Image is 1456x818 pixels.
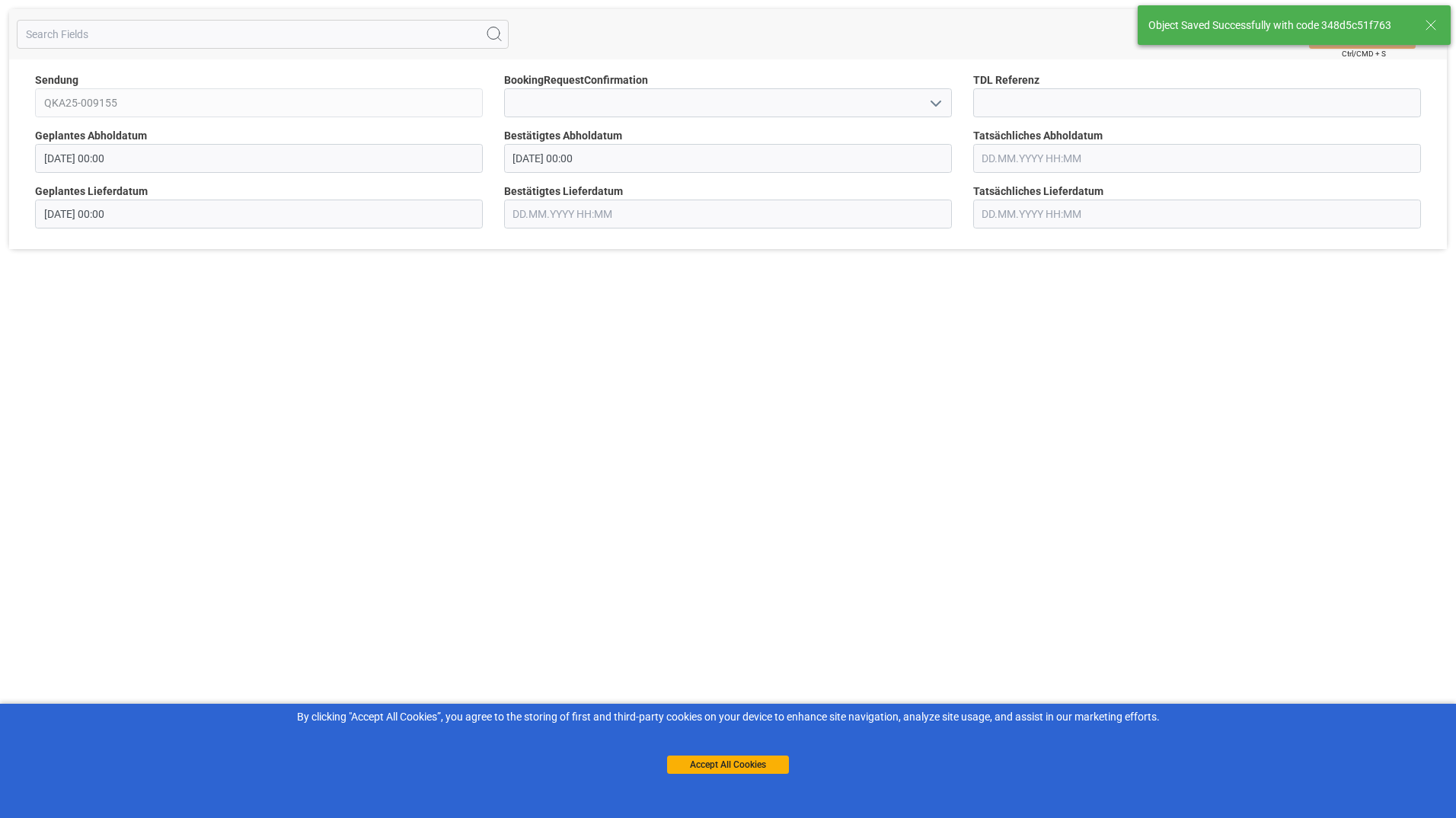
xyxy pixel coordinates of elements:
[504,144,952,173] input: DD.MM.YYYY HH:MM
[1148,18,1410,34] div: Object Saved Successfully with code 348d5c51f763
[35,128,147,144] span: Geplantes Abholdatum
[973,128,1103,144] span: Tatsächliches Abholdatum
[35,184,148,200] span: Geplantes Lieferdatum
[973,200,1421,228] input: DD.MM.YYYY HH:MM
[1342,48,1386,59] span: Ctrl/CMD + S
[504,72,648,88] span: BookingRequestConfirmation
[667,756,789,774] button: Accept All Cookies
[504,128,622,144] span: Bestätigtes Abholdatum
[973,72,1039,88] span: TDL Referenz
[35,144,483,173] input: DD.MM.YYYY HH:MM
[504,184,623,200] span: Bestätigtes Lieferdatum
[11,709,1445,725] div: By clicking "Accept All Cookies”, you agree to the storing of first and third-party cookies on yo...
[973,184,1103,200] span: Tatsächliches Lieferdatum
[35,72,78,88] span: Sendung
[973,144,1421,173] input: DD.MM.YYYY HH:MM
[17,20,509,49] input: Search Fields
[923,91,946,115] button: open menu
[504,200,952,228] input: DD.MM.YYYY HH:MM
[35,200,483,228] input: DD.MM.YYYY HH:MM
